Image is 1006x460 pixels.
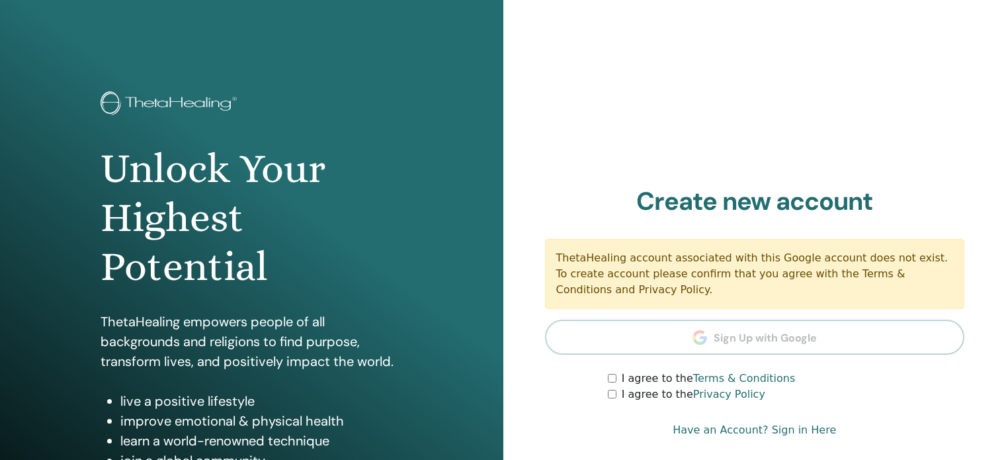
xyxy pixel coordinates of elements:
a: Privacy Policy [693,388,765,400]
div: ThetaHealing account associated with this Google account does not exist. To create account please... [545,239,965,309]
li: learn a world-renowned technique [120,431,403,451]
a: Terms & Conditions [693,372,795,385]
h1: Unlock Your Highest Potential [101,144,403,292]
a: Have an Account? Sign in Here [673,422,836,438]
label: I agree to the [622,387,765,402]
label: I agree to the [622,371,796,387]
li: improve emotional & physical health [120,411,403,431]
li: live a positive lifestyle [120,391,403,411]
p: ThetaHealing empowers people of all backgrounds and religions to find purpose, transform lives, a... [101,312,403,371]
h2: Create new account [545,187,965,217]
